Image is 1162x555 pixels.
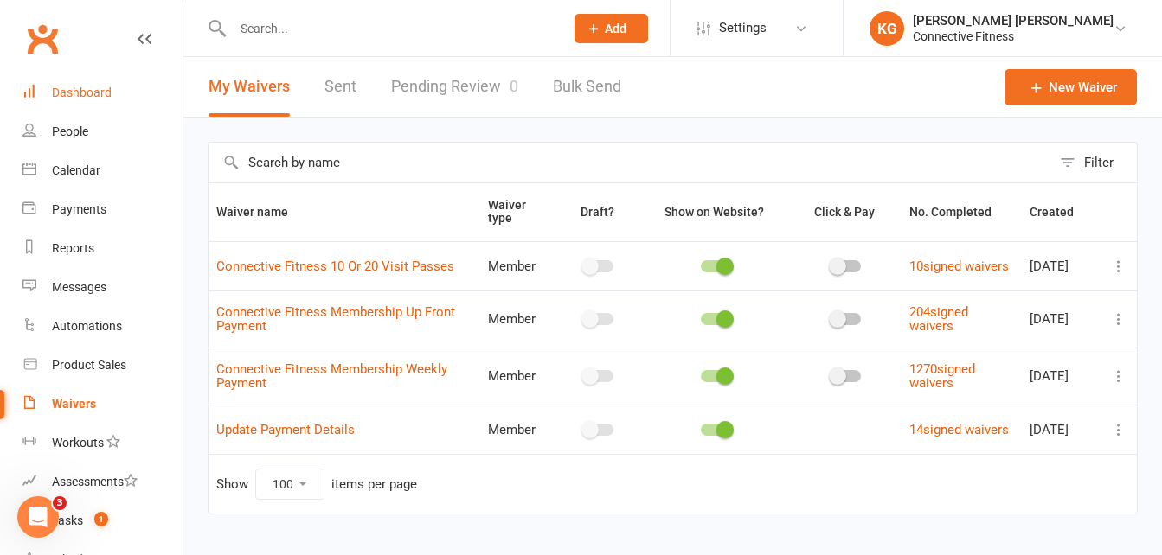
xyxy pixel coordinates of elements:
[22,229,183,268] a: Reports
[605,22,626,35] span: Add
[913,29,1114,44] div: Connective Fitness
[391,57,518,117] a: Pending Review0
[510,77,518,95] span: 0
[331,477,417,492] div: items per page
[870,11,904,46] div: KG
[22,268,183,307] a: Messages
[17,496,59,538] iframe: Intercom live chat
[52,358,126,372] div: Product Sales
[909,422,1009,437] a: 14signed waivers
[581,205,614,219] span: Draft?
[52,514,83,527] div: Tasks
[909,304,968,335] a: 204signed waivers
[216,304,455,335] a: Connective Fitness Membership Up Front Payment
[52,436,104,450] div: Workouts
[22,112,183,151] a: People
[52,202,106,216] div: Payments
[480,405,557,454] td: Member
[324,57,356,117] a: Sent
[1084,152,1114,173] div: Filter
[53,496,67,510] span: 3
[1030,201,1093,222] button: Created
[1030,205,1093,219] span: Created
[480,348,557,405] td: Member
[22,385,183,424] a: Waivers
[1022,290,1101,348] td: [DATE]
[216,201,307,222] button: Waiver name
[1022,405,1101,454] td: [DATE]
[22,501,183,540] a: Tasks 1
[52,241,94,255] div: Reports
[719,9,767,48] span: Settings
[216,422,355,437] a: Update Payment Details
[913,13,1114,29] div: [PERSON_NAME] [PERSON_NAME]
[799,201,894,222] button: Click & Pay
[1005,69,1137,105] a: New Waiver
[902,183,1022,241] th: No. Completed
[216,258,454,274] a: Connective Fitness 10 Or 20 Visit Passes
[52,475,138,488] div: Assessments
[52,86,112,99] div: Dashboard
[228,16,552,41] input: Search...
[22,424,183,462] a: Workouts
[814,205,875,219] span: Click & Pay
[575,14,648,43] button: Add
[22,190,183,229] a: Payments
[52,397,96,411] div: Waivers
[94,512,108,526] span: 1
[565,201,633,222] button: Draft?
[480,290,557,348] td: Member
[52,280,106,294] div: Messages
[216,205,307,219] span: Waiver name
[22,346,183,385] a: Product Sales
[22,151,183,190] a: Calendar
[216,361,447,392] a: Connective Fitness Membership Weekly Payment
[209,143,1051,182] input: Search by name
[909,258,1009,274] a: 10signed waivers
[480,241,557,290] td: Member
[22,462,183,501] a: Assessments
[664,205,764,219] span: Show on Website?
[1051,143,1137,182] button: Filter
[22,307,183,346] a: Automations
[52,319,122,333] div: Automations
[1022,241,1101,290] td: [DATE]
[21,17,64,61] a: Clubworx
[1022,348,1101,405] td: [DATE]
[909,361,975,392] a: 1270signed waivers
[480,183,557,241] th: Waiver type
[649,201,783,222] button: Show on Website?
[22,73,183,112] a: Dashboard
[52,163,100,177] div: Calendar
[52,124,88,138] div: People
[209,57,290,117] button: My Waivers
[216,469,417,500] div: Show
[553,57,621,117] a: Bulk Send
